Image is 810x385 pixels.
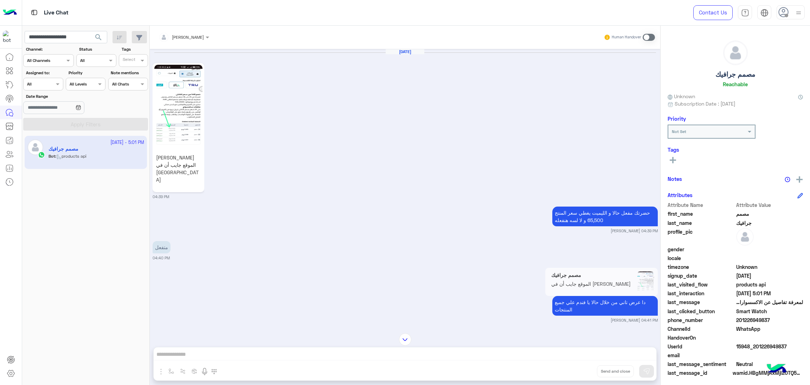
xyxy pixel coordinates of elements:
span: email [668,352,735,359]
p: Live Chat [44,8,69,18]
button: Send and close [597,365,634,377]
img: tab [741,9,749,17]
label: Note mentions [111,70,147,76]
small: 04:39 PM [153,194,169,200]
small: Human Handover [612,34,641,40]
span: 201226949837 [736,316,803,324]
span: products api [736,281,803,288]
span: Attribute Name [668,201,735,209]
span: Unknown [736,263,803,271]
a: tab [738,5,752,20]
span: last_name [668,219,735,227]
span: timezone [668,263,735,271]
span: Attribute Value [736,201,803,209]
label: Status [79,46,115,52]
img: tab [760,9,769,17]
span: phone_number [668,316,735,324]
span: 15948_201226949837 [736,343,803,350]
p: 14/10/2025, 4:40 PM [153,241,171,253]
label: Tags [122,46,147,52]
p: 14/10/2025, 4:41 PM [552,296,658,316]
small: 04:40 PM [153,255,170,261]
span: UserId [668,343,735,350]
span: last_message [668,298,735,306]
span: null [736,334,803,341]
small: [PERSON_NAME] 04:41 PM [611,317,658,323]
span: null [736,352,803,359]
button: search [90,31,107,46]
h6: Tags [668,146,803,153]
span: [PERSON_NAME] [172,34,204,40]
h5: مصمم جرافيك [715,70,755,78]
span: ChannelId [668,325,735,333]
span: Smart Watch [736,308,803,315]
span: 2 [736,325,803,333]
div: Select [122,56,135,64]
span: search [94,33,103,42]
h6: Reachable [723,81,748,87]
span: last_visited_flow [668,281,735,288]
label: Channel: [26,46,73,52]
span: gender [668,246,735,253]
img: add [796,176,803,183]
span: 0 [736,360,803,368]
img: scroll [399,333,411,346]
span: locale [668,254,735,262]
span: Unknown [668,93,695,100]
span: last_interaction [668,290,735,297]
img: tab [30,8,39,17]
span: null [736,254,803,262]
small: [PERSON_NAME] 04:39 PM [611,228,658,234]
button: Apply Filters [23,118,148,131]
span: Subscription Date : [DATE] [675,100,735,107]
span: profile_pic [668,228,735,244]
span: 2024-12-17T17:53:32.173Z [736,272,803,279]
a: Contact Us [693,5,733,20]
label: Assigned to: [26,70,62,76]
p: [PERSON_NAME] الموقع جايب أن في [GEOGRAPHIC_DATA] [154,152,202,185]
span: 2025-10-14T14:01:25.91Z [736,290,803,297]
h6: Notes [668,176,682,182]
img: hulul-logo.png [764,357,789,381]
span: مصمم [736,210,803,217]
h6: Priority [668,115,686,122]
span: first_name [668,210,735,217]
img: 1929965150908359.jpg [154,65,202,150]
img: Logo [3,5,17,20]
p: 14/10/2025, 4:39 PM [552,207,658,226]
h6: Attributes [668,192,693,198]
span: wamid.HBgMMjAxMjI2OTQ5ODM3FQIAEhggQTVDNUQzNEE0OTA5QUM0MjNEMEQ3QjZBRTc2REZCRDUA [733,369,803,377]
label: Priority [69,70,105,76]
h6: [DATE] [386,49,424,54]
img: profile [794,8,803,17]
span: HandoverOn [668,334,735,341]
span: لمعرفة تفاصيل عن الاكسسوارات برجاء تصفح القائمة التالية [736,298,803,306]
span: last_message_sentiment [668,360,735,368]
a: [PERSON_NAME] الموقع جايب أن في [GEOGRAPHIC_DATA] [153,63,204,192]
span: signup_date [668,272,735,279]
img: 1403182699927242 [3,31,15,43]
span: جرافيك [736,219,803,227]
label: Date Range [26,93,105,100]
img: notes [785,177,790,182]
img: defaultAdmin.png [724,41,747,65]
b: Not Set [672,129,686,134]
span: last_message_id [668,369,731,377]
span: null [736,246,803,253]
span: last_clicked_button [668,308,735,315]
img: defaultAdmin.png [736,228,754,246]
